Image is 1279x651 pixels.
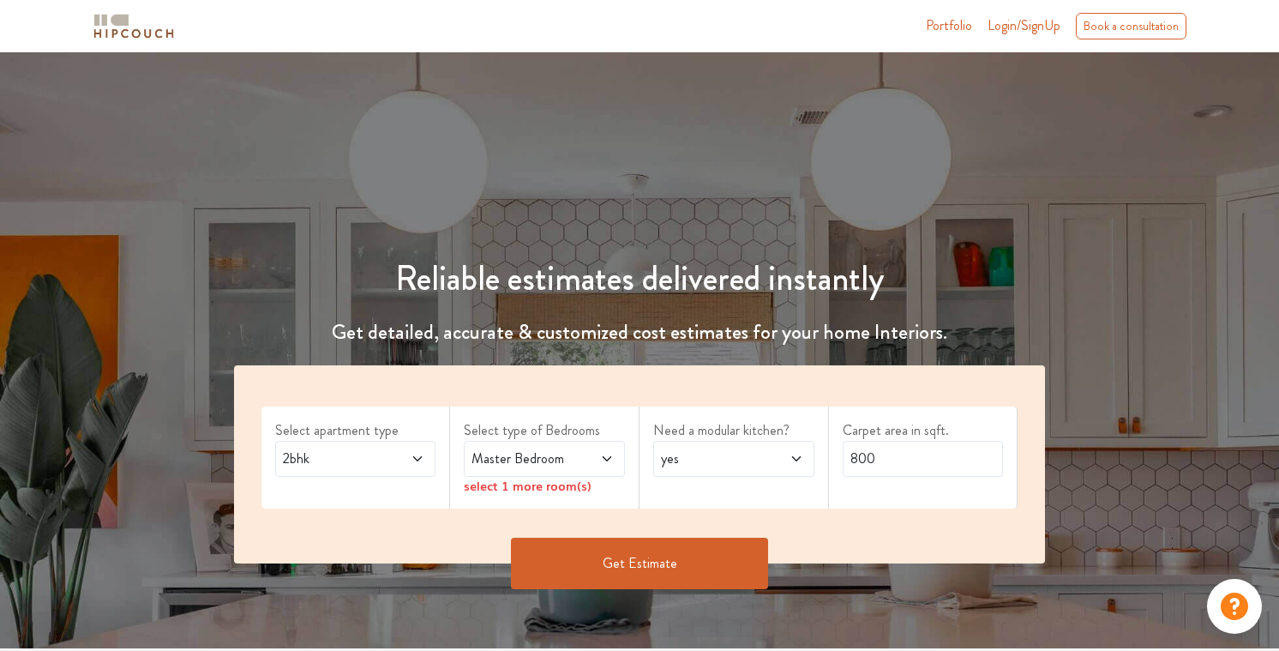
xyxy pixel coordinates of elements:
button: Get Estimate [511,538,768,589]
label: Select apartment type [275,420,436,441]
span: yes [658,449,766,469]
label: Need a modular kitchen? [653,420,814,441]
h4: Get detailed, accurate & customized cost estimates for your home Interiors. [224,320,1056,345]
span: Login/SignUp [988,15,1060,35]
span: logo-horizontal.svg [91,7,177,45]
span: 2bhk [279,449,388,469]
label: Carpet area in sqft. [843,420,1004,441]
span: Master Bedroom [468,449,577,469]
div: select 1 more room(s) [464,477,625,495]
h1: Reliable estimates delivered instantly [224,258,1056,299]
label: Select type of Bedrooms [464,420,625,441]
a: Portfolio [926,15,972,36]
div: Book a consultation [1076,13,1186,39]
input: Enter area sqft [843,441,1004,477]
img: logo-horizontal.svg [91,11,177,41]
